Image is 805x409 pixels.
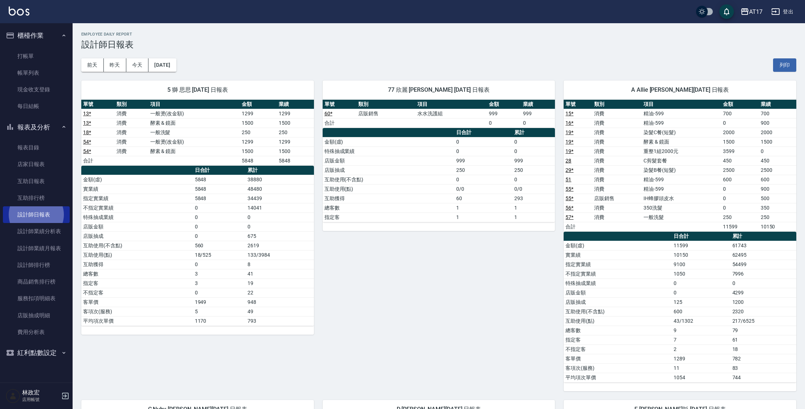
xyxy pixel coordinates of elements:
a: 51 [565,177,571,182]
a: 報表目錄 [3,139,70,156]
td: 精油-599 [642,184,721,194]
a: 互助日報表 [3,173,70,190]
td: 1289 [672,354,730,363]
h2: Employee Daily Report [81,32,796,37]
td: 店販銷售 [356,109,416,118]
td: 500 [759,194,796,203]
td: 0 [512,137,555,146]
td: 消費 [592,175,642,184]
td: 指定實業績 [564,260,672,269]
table: a dense table [564,232,796,383]
a: 現金收支登錄 [3,81,70,98]
td: 互助獲得 [81,260,193,269]
td: 0 [193,222,246,231]
td: 互助獲得 [323,194,454,203]
td: 999 [521,109,555,118]
td: 2500 [759,165,796,175]
td: 5848 [240,156,277,165]
td: 62495 [731,250,796,260]
th: 類別 [592,100,642,109]
td: 客單價 [564,354,672,363]
td: 消費 [115,118,148,128]
td: 54499 [731,260,796,269]
td: 600 [672,307,730,316]
td: 1299 [240,109,277,118]
a: 28 [565,158,571,164]
td: 61 [731,335,796,344]
td: C剪髮套餐 [642,156,721,165]
td: 293 [512,194,555,203]
th: 金額 [240,100,277,109]
td: 一般燙(改金額) [148,109,240,118]
td: 14041 [246,203,314,212]
td: 999 [454,156,512,165]
td: 0 [193,203,246,212]
span: 5 獅 思思 [DATE] 日報表 [90,86,305,94]
th: 單號 [564,100,592,109]
td: 1500 [759,137,796,146]
img: Logo [9,7,29,16]
td: 消費 [592,128,642,137]
td: 41 [246,269,314,278]
td: 0 [454,146,512,156]
td: 實業績 [564,250,672,260]
td: 特殊抽成業績 [323,146,454,156]
td: 店販銷售 [592,194,642,203]
img: Person [6,389,20,403]
td: 11 [672,363,730,373]
td: 49 [246,307,314,316]
a: 費用分析表 [3,324,70,340]
h5: 林政宏 [22,389,59,396]
td: 782 [731,354,796,363]
td: 1 [512,212,555,222]
td: 店販金額 [323,156,454,165]
td: 22 [246,288,314,297]
td: 總客數 [564,326,672,335]
td: 染髮C餐(短髮) [642,128,721,137]
td: 450 [721,156,759,165]
td: 消費 [592,118,642,128]
th: 單號 [323,100,357,109]
td: 0 [521,118,555,128]
td: 0 [672,288,730,297]
td: 0 [721,118,759,128]
td: 450 [759,156,796,165]
td: 1 [454,212,512,222]
td: 19 [246,278,314,288]
td: 250 [512,165,555,175]
table: a dense table [564,100,796,232]
table: a dense table [323,128,555,222]
td: 金額(虛) [564,241,672,250]
td: 不指定實業績 [81,203,193,212]
td: 合計 [564,222,592,231]
td: 10150 [759,222,796,231]
button: 櫃檯作業 [3,26,70,45]
td: 指定實業績 [81,194,193,203]
a: 服務扣項明細表 [3,290,70,307]
td: 125 [672,297,730,307]
td: 精油-599 [642,175,721,184]
h3: 設計師日報表 [81,40,796,50]
td: 5848 [193,175,246,184]
td: 2619 [246,241,314,250]
td: 消費 [115,109,148,118]
td: 1299 [277,109,314,118]
span: 77 欣麗 [PERSON_NAME] [DATE] 日報表 [331,86,547,94]
td: 平均項次單價 [564,373,672,382]
td: 1299 [240,137,277,146]
td: 互助使用(點) [323,184,454,194]
td: 948 [246,297,314,307]
th: 金額 [487,100,521,109]
p: 店用帳號 [22,396,59,403]
td: 合計 [323,118,357,128]
td: 0 [512,146,555,156]
td: 5 [193,307,246,316]
td: 600 [759,175,796,184]
td: 互助使用(不含點) [323,175,454,184]
button: 報表及分析 [3,118,70,137]
td: 350 [759,203,796,212]
td: 0 [487,118,521,128]
td: 4299 [731,288,796,297]
td: 79 [731,326,796,335]
td: 34439 [246,194,314,203]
